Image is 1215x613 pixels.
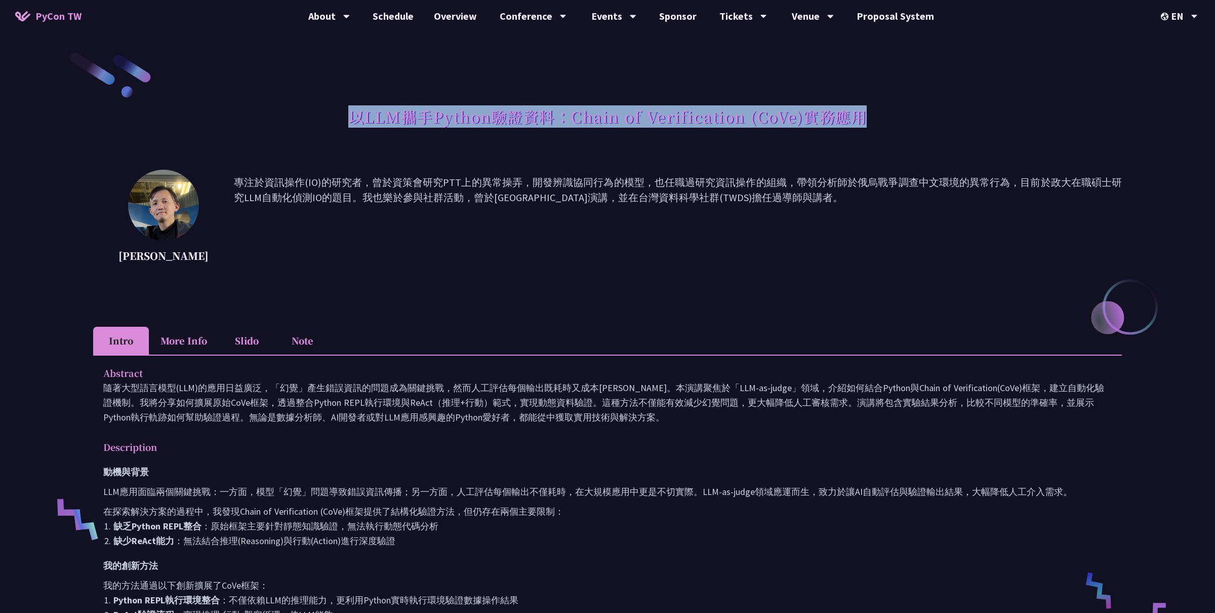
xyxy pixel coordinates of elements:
p: 專注於資訊操作(IO)的研究者，曾於資策會研究PTT上的異常操弄，開發辨識協同行為的模型，也任職過研究資訊操作的組織，帶領分析師於俄烏戰爭調查中文環境的異常行為，目前於政大在職碩士研究LLM自動... [234,175,1122,266]
strong: 缺少ReAct能力 [113,535,174,547]
strong: 缺乏Python REPL整合 [113,520,201,532]
p: 在探索解決方案的過程中，我發現Chain of Verification (CoVe)框架提供了結構化驗證方法，但仍存在兩個主要限制： [103,504,1112,519]
li: Intro [93,327,149,355]
h3: 我的創新方法 [103,558,1112,573]
li: More Info [149,327,219,355]
p: Description [103,440,1091,454]
img: Locale Icon [1161,13,1171,20]
li: ：不僅依賴LLM的推理能力，更利用Python實時執行環境驗證數據操作結果 [113,593,1112,607]
li: Slido [219,327,274,355]
a: PyCon TW [5,4,92,29]
p: 我的方法通過以下創新擴展了CoVe框架： [103,578,1112,593]
img: Kevin Tseng [128,170,199,241]
p: Abstract [103,366,1091,380]
span: PyCon TW [35,9,82,24]
li: Note [274,327,330,355]
img: Home icon of PyCon TW 2025 [15,11,30,21]
li: ：原始框架主要針對靜態知識驗證，無法執行動態代碼分析 [113,519,1112,533]
strong: Python REPL執行環境整合 [113,594,220,606]
p: [PERSON_NAME] [118,248,209,263]
li: ：無法結合推理(Reasoning)與行動(Action)進行深度驗證 [113,533,1112,548]
h1: 以LLM攜手Python驗證資料：Chain of Verification (CoVe)實務應用 [348,101,867,132]
h3: 動機與背景 [103,465,1112,479]
p: 隨著大型語言模型(LLM)的應用日益廣泛，「幻覺」產生錯誤資訊的問題成為關鍵挑戰，然而人工評估每個輸出既耗時又成本[PERSON_NAME]。本演講聚焦於「LLM-as-judge」領域，介紹如... [103,380,1112,425]
p: LLM應用面臨兩個關鍵挑戰：一方面，模型「幻覺」問題導致錯誤資訊傳播；另一方面，人工評估每個輸出不僅耗時，在大規模應用中更是不切實際。LLM-as-judge領域應運而生，致力於讓AI自動評估與... [103,484,1112,499]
